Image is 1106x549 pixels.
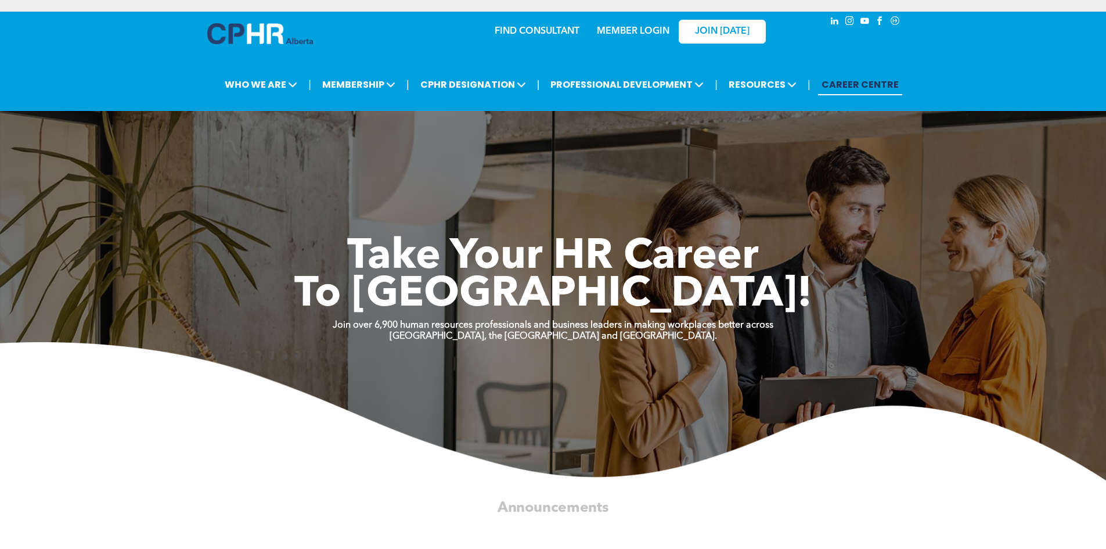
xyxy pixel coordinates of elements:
strong: [GEOGRAPHIC_DATA], the [GEOGRAPHIC_DATA] and [GEOGRAPHIC_DATA]. [390,332,717,341]
a: facebook [874,15,887,30]
a: Social network [889,15,902,30]
span: MEMBERSHIP [319,74,399,95]
a: MEMBER LOGIN [597,27,669,36]
span: PROFESSIONAL DEVELOPMENT [547,74,707,95]
span: To [GEOGRAPHIC_DATA]! [294,274,812,316]
a: instagram [844,15,856,30]
a: FIND CONSULTANT [495,27,579,36]
span: CPHR DESIGNATION [417,74,529,95]
a: youtube [859,15,871,30]
li: | [808,73,810,96]
strong: Join over 6,900 human resources professionals and business leaders in making workplaces better ac... [333,321,773,330]
a: JOIN [DATE] [679,20,766,44]
span: Announcements [498,501,609,515]
li: | [715,73,718,96]
a: CAREER CENTRE [818,74,902,95]
span: Take Your HR Career [347,236,759,278]
span: WHO WE ARE [221,74,301,95]
a: linkedin [828,15,841,30]
li: | [308,73,311,96]
span: RESOURCES [725,74,800,95]
img: A blue and white logo for cp alberta [207,23,313,44]
li: | [537,73,540,96]
span: JOIN [DATE] [695,26,750,37]
li: | [406,73,409,96]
